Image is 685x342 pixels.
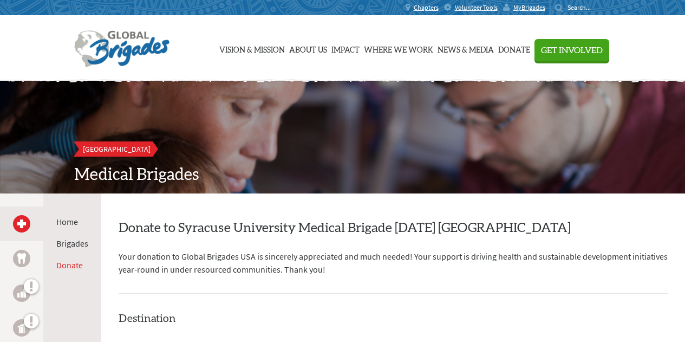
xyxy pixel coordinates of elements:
a: Public Health [13,319,30,337]
img: Business [17,289,26,298]
a: Impact [331,21,360,75]
li: Donate [56,259,88,272]
img: Medical [17,220,26,228]
a: About Us [289,21,327,75]
span: Chapters [414,3,439,12]
a: Donate [498,21,530,75]
p: Your donation to Global Brigades USA is sincerely appreciated and much needed! Your support is dr... [119,250,668,276]
span: [GEOGRAPHIC_DATA] [83,144,151,154]
img: Global Brigades Logo [74,30,169,68]
span: MyBrigades [513,3,545,12]
a: Where We Work [364,21,433,75]
h2: Donate to Syracuse University Medical Brigade [DATE] [GEOGRAPHIC_DATA] [119,220,668,237]
li: Home [56,215,88,228]
img: Public Health [17,322,26,333]
a: Vision & Mission [219,21,285,75]
a: Dental [13,250,30,267]
li: Brigades [56,237,88,250]
img: Dental [17,253,26,263]
h2: Medical Brigades [74,165,611,185]
a: Medical [13,215,30,233]
span: Volunteer Tools [455,3,498,12]
a: Donate [56,260,83,270]
a: News & Media [438,21,494,75]
a: Brigades [56,238,88,249]
a: Business [13,285,30,302]
span: Get Involved [541,46,603,55]
button: Get Involved [534,39,609,61]
h4: Destination [119,311,668,326]
a: [GEOGRAPHIC_DATA] [74,141,159,157]
a: Home [56,216,78,227]
input: Search... [567,3,598,11]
